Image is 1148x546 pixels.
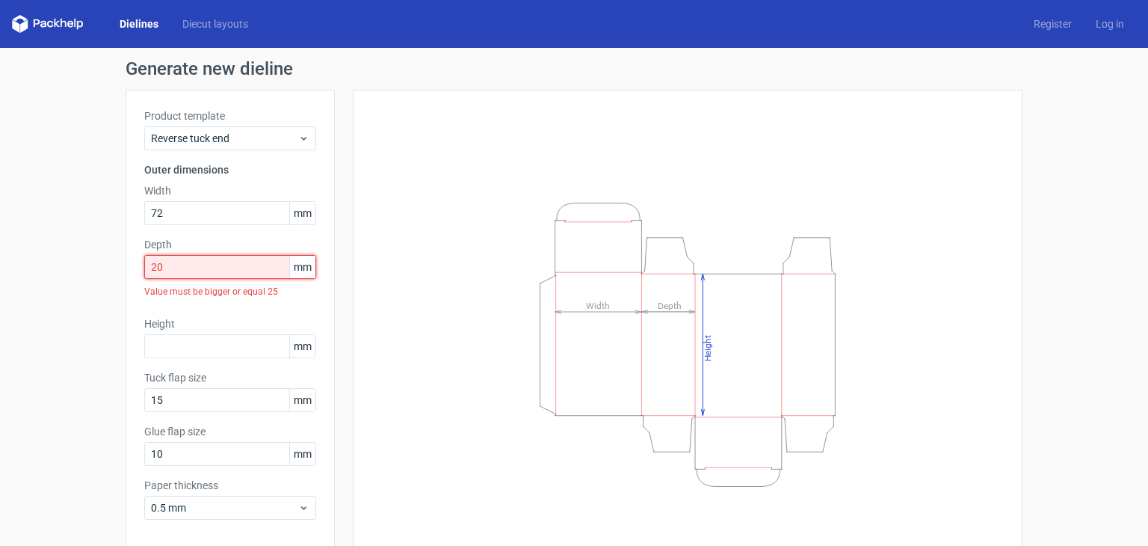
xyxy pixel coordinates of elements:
tspan: Width [586,300,610,310]
label: Depth [144,237,316,252]
span: mm [289,389,315,411]
span: mm [289,256,315,278]
span: Reverse tuck end [151,131,298,146]
a: Dielines [108,16,170,31]
a: Log in [1084,16,1136,31]
span: mm [289,202,315,224]
h3: Outer dimensions [144,162,316,177]
label: Product template [144,108,316,123]
a: Diecut layouts [170,16,260,31]
div: Value must be bigger or equal 25 [144,279,316,304]
label: Width [144,183,316,198]
h1: Generate new dieline [126,60,1022,78]
label: Glue flap size [144,424,316,439]
a: Register [1022,16,1084,31]
label: Height [144,316,316,331]
span: mm [289,443,315,465]
label: Paper thickness [144,478,316,493]
span: 0.5 mm [151,500,298,515]
span: mm [289,335,315,358]
label: Tuck flap size [144,370,316,385]
tspan: Depth [658,300,682,310]
tspan: Height [703,334,713,361]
